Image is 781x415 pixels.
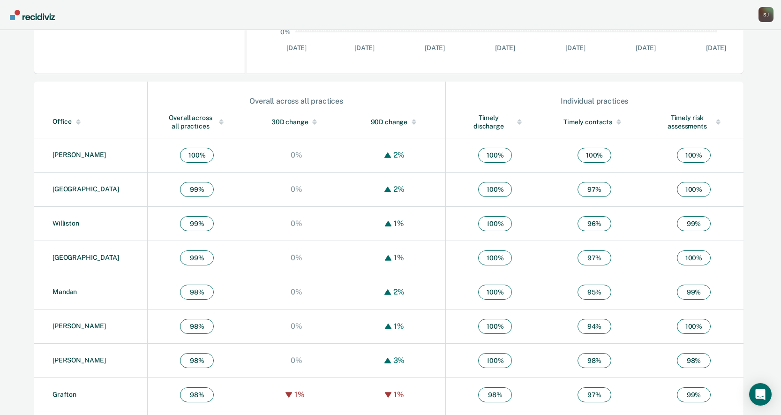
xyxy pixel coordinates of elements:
[391,151,407,159] div: 2%
[288,151,305,159] div: 0%
[391,356,407,365] div: 3%
[758,7,773,22] button: Profile dropdown button
[425,44,445,52] text: [DATE]
[180,353,214,368] span: 98 %
[636,44,656,52] text: [DATE]
[446,97,743,106] div: Individual practices
[53,219,79,227] a: Williston
[578,182,611,197] span: 97 %
[53,322,106,330] a: [PERSON_NAME]
[677,148,711,163] span: 100 %
[578,250,611,265] span: 97 %
[391,185,407,194] div: 2%
[365,118,426,126] div: 90D change
[180,216,214,231] span: 99 %
[288,356,305,365] div: 0%
[180,319,214,334] span: 98 %
[148,97,445,106] div: Overall across all practices
[53,356,106,364] a: [PERSON_NAME]
[53,288,77,295] a: Mandan
[265,118,327,126] div: 30D change
[445,106,545,138] th: Toggle SortBy
[288,253,305,262] div: 0%
[578,148,611,163] span: 100 %
[495,44,515,52] text: [DATE]
[478,182,512,197] span: 100 %
[578,216,611,231] span: 96 %
[391,390,406,399] div: 1%
[147,106,247,138] th: Toggle SortBy
[180,182,214,197] span: 99 %
[677,353,711,368] span: 98 %
[644,106,743,138] th: Toggle SortBy
[706,44,726,52] text: [DATE]
[478,250,512,265] span: 100 %
[53,391,76,398] a: Grafton
[166,113,228,130] div: Overall across all practices
[288,287,305,296] div: 0%
[53,185,119,193] a: [GEOGRAPHIC_DATA]
[677,319,711,334] span: 100 %
[663,113,725,130] div: Timely risk assessments
[247,106,346,138] th: Toggle SortBy
[578,387,611,402] span: 97 %
[563,118,625,126] div: Timely contacts
[677,182,711,197] span: 100 %
[478,216,512,231] span: 100 %
[677,250,711,265] span: 100 %
[180,387,214,402] span: 98 %
[53,151,106,158] a: [PERSON_NAME]
[354,44,375,52] text: [DATE]
[180,148,214,163] span: 100 %
[478,148,512,163] span: 100 %
[288,219,305,228] div: 0%
[286,44,307,52] text: [DATE]
[346,106,445,138] th: Toggle SortBy
[677,216,711,231] span: 99 %
[545,106,644,138] th: Toggle SortBy
[288,185,305,194] div: 0%
[465,113,526,130] div: Timely discharge
[288,322,305,331] div: 0%
[565,44,586,52] text: [DATE]
[677,387,711,402] span: 99 %
[391,219,406,228] div: 1%
[53,118,143,126] div: Office
[578,319,611,334] span: 94 %
[180,285,214,300] span: 98 %
[578,285,611,300] span: 95 %
[749,383,772,406] div: Open Intercom Messenger
[292,390,307,399] div: 1%
[34,106,147,138] th: Toggle SortBy
[758,7,773,22] div: S J
[478,319,512,334] span: 100 %
[478,353,512,368] span: 100 %
[478,387,512,402] span: 98 %
[180,250,214,265] span: 99 %
[391,287,407,296] div: 2%
[578,353,611,368] span: 98 %
[53,254,119,261] a: [GEOGRAPHIC_DATA]
[478,285,512,300] span: 100 %
[677,285,711,300] span: 99 %
[10,10,55,20] img: Recidiviz
[391,322,406,331] div: 1%
[391,253,406,262] div: 1%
